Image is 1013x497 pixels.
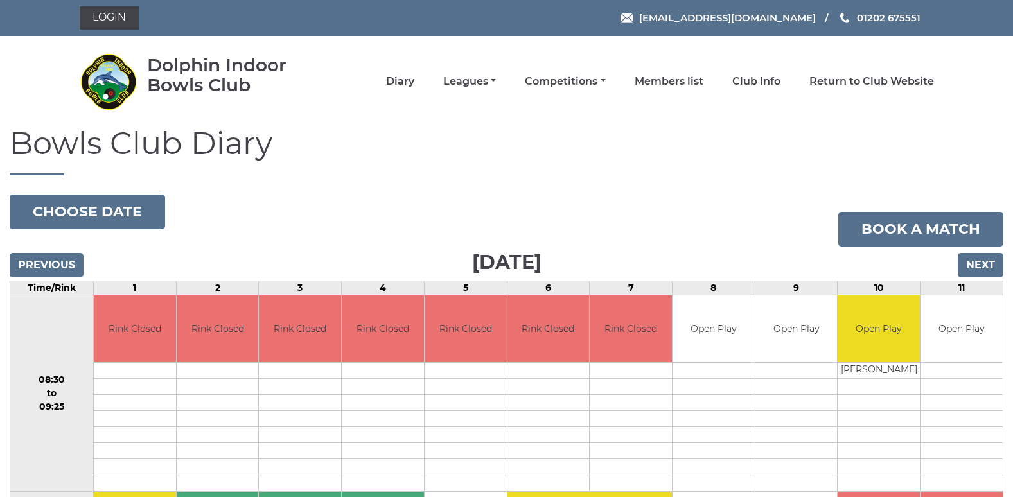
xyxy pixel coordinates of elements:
[259,295,341,363] td: Rink Closed
[10,295,94,492] td: 08:30 to 09:25
[921,295,1003,363] td: Open Play
[621,13,633,23] img: Email
[342,281,425,295] td: 4
[10,195,165,229] button: Choose date
[507,295,590,363] td: Rink Closed
[10,281,94,295] td: Time/Rink
[673,281,755,295] td: 8
[525,74,605,89] a: Competitions
[673,295,755,363] td: Open Play
[732,74,780,89] a: Club Info
[857,12,921,24] span: 01202 675551
[10,253,84,277] input: Previous
[386,74,414,89] a: Diary
[639,12,816,24] span: [EMAIL_ADDRESS][DOMAIN_NAME]
[80,6,139,30] a: Login
[838,295,920,363] td: Open Play
[590,281,673,295] td: 7
[176,281,259,295] td: 2
[259,281,342,295] td: 3
[755,281,838,295] td: 9
[838,10,921,25] a: Phone us 01202 675551
[590,295,672,363] td: Rink Closed
[838,363,920,379] td: [PERSON_NAME]
[958,253,1003,277] input: Next
[621,10,816,25] a: Email [EMAIL_ADDRESS][DOMAIN_NAME]
[425,295,507,363] td: Rink Closed
[94,295,176,363] td: Rink Closed
[755,295,838,363] td: Open Play
[147,55,324,95] div: Dolphin Indoor Bowls Club
[443,74,496,89] a: Leagues
[93,281,176,295] td: 1
[424,281,507,295] td: 5
[635,74,703,89] a: Members list
[507,281,590,295] td: 6
[838,281,921,295] td: 10
[342,295,424,363] td: Rink Closed
[177,295,259,363] td: Rink Closed
[80,53,137,110] img: Dolphin Indoor Bowls Club
[838,212,1003,247] a: Book a match
[840,13,849,23] img: Phone us
[10,126,1003,175] h1: Bowls Club Diary
[921,281,1003,295] td: 11
[809,74,934,89] a: Return to Club Website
